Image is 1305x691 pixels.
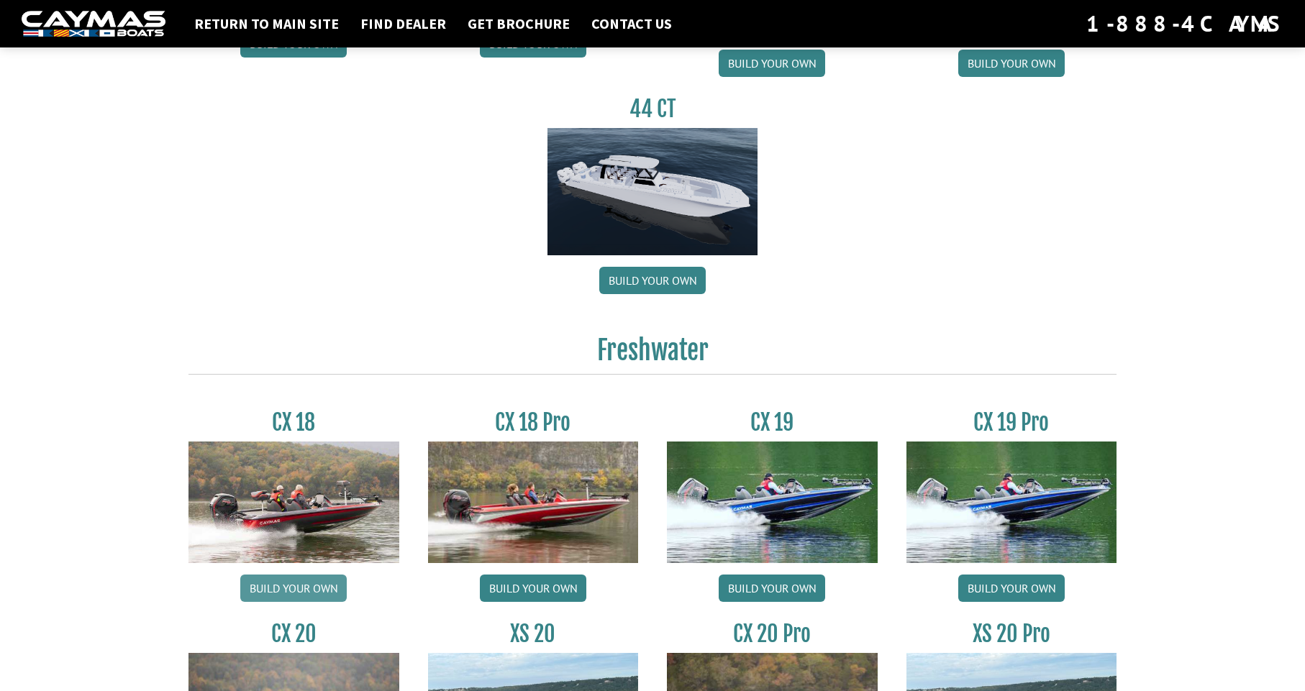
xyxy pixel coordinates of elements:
[599,267,706,294] a: Build your own
[188,621,399,647] h3: CX 20
[958,50,1065,77] a: Build your own
[667,409,878,436] h3: CX 19
[428,441,639,562] img: CX-18SS_thumbnail.jpg
[906,441,1117,562] img: CX19_thumbnail.jpg
[428,621,639,647] h3: XS 20
[428,409,639,436] h3: CX 18 Pro
[188,409,399,436] h3: CX 18
[1086,8,1283,40] div: 1-888-4CAYMAS
[188,334,1117,375] h2: Freshwater
[667,441,878,562] img: CX19_thumbnail.jpg
[906,621,1117,647] h3: XS 20 Pro
[958,575,1065,602] a: Build your own
[240,575,347,602] a: Build your own
[719,50,825,77] a: Build your own
[22,11,165,37] img: white-logo-c9c8dbefe5ff5ceceb0f0178aa75bf4bb51f6bca0971e226c86eb53dfe498488.png
[667,621,878,647] h3: CX 20 Pro
[547,128,758,256] img: 44ct_background.png
[480,575,586,602] a: Build your own
[353,14,453,33] a: Find Dealer
[584,14,679,33] a: Contact Us
[547,96,758,122] h3: 44 CT
[906,409,1117,436] h3: CX 19 Pro
[188,441,399,562] img: CX-18S_thumbnail.jpg
[719,575,825,602] a: Build your own
[460,14,577,33] a: Get Brochure
[187,14,346,33] a: Return to main site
